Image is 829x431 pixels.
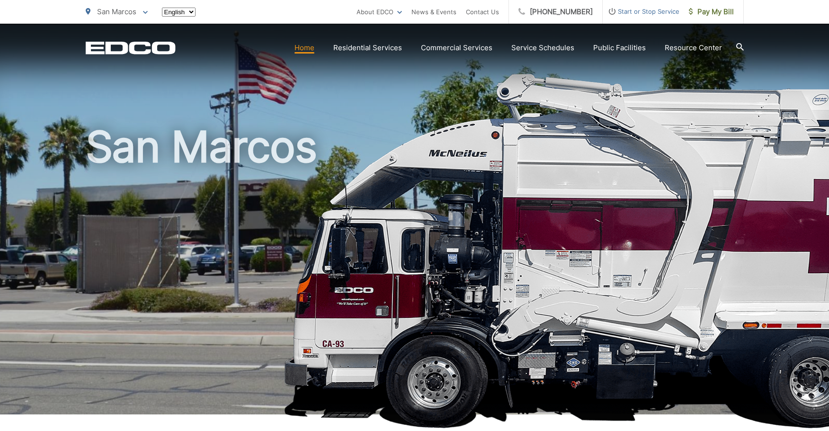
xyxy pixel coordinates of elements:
a: News & Events [411,6,456,18]
select: Select a language [162,8,196,17]
a: About EDCO [357,6,402,18]
a: EDCD logo. Return to the homepage. [86,41,176,54]
a: Resource Center [665,42,722,54]
a: Commercial Services [421,42,492,54]
a: Contact Us [466,6,499,18]
a: Service Schedules [511,42,574,54]
a: Residential Services [333,42,402,54]
span: San Marcos [97,7,136,16]
a: Home [294,42,314,54]
h1: San Marcos [86,123,744,423]
a: Public Facilities [593,42,646,54]
span: Pay My Bill [689,6,734,18]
